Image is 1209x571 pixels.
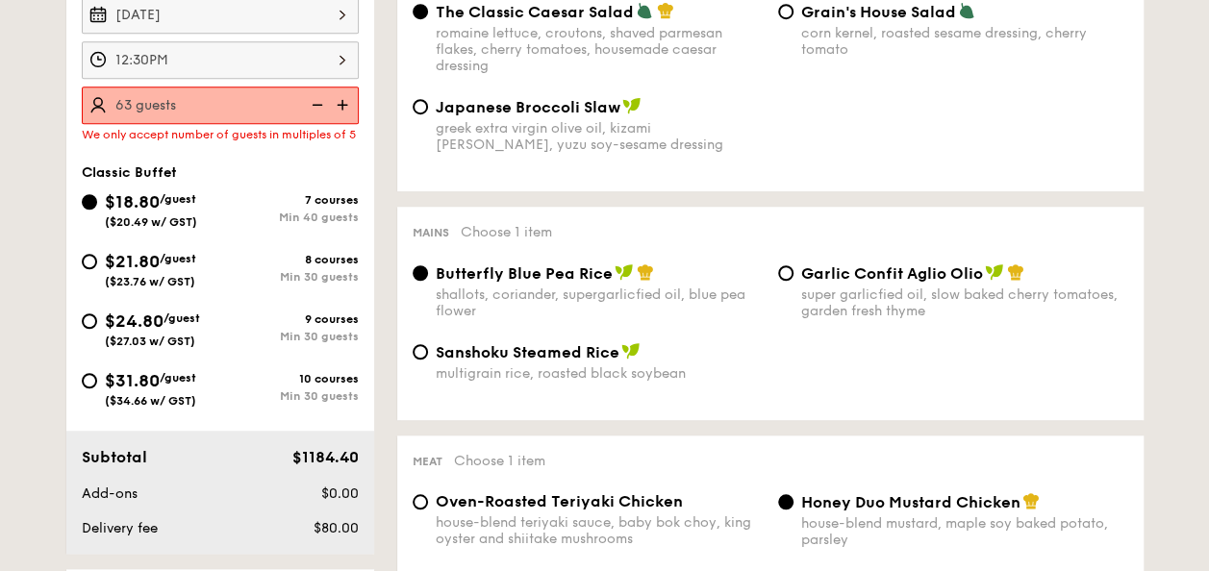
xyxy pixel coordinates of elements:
[801,25,1128,58] div: corn kernel, roasted sesame dressing, cherry tomato
[160,371,196,385] span: /guest
[436,25,763,74] div: romaine lettuce, croutons, shaved parmesan flakes, cherry tomatoes, housemade caesar dressing
[413,226,449,239] span: Mains
[778,265,793,281] input: Garlic Confit Aglio Oliosuper garlicfied oil, slow baked cherry tomatoes, garden fresh thyme
[313,520,358,536] span: $80.00
[160,192,196,206] span: /guest
[413,344,428,360] input: Sanshoku Steamed Ricemultigrain rice, roasted black soybean
[105,335,195,348] span: ($27.03 w/ GST)
[778,4,793,19] input: Grain's House Saladcorn kernel, roasted sesame dressing, cherry tomato
[801,264,983,283] span: Garlic Confit Aglio Olio
[105,394,196,408] span: ($34.66 w/ GST)
[220,270,359,284] div: Min 30 guests
[291,448,358,466] span: $1184.40
[105,191,160,212] span: $18.80
[82,128,359,141] div: We only accept number of guests in multiples of 5
[413,4,428,19] input: The Classic Caesar Saladromaine lettuce, croutons, shaved parmesan flakes, cherry tomatoes, house...
[82,41,359,79] input: Event time
[160,252,196,265] span: /guest
[164,311,200,325] span: /guest
[105,310,164,332] span: $24.80
[454,453,545,469] span: Choose 1 item
[105,215,197,229] span: ($20.49 w/ GST)
[220,312,359,326] div: 9 courses
[105,251,160,272] span: $21.80
[958,2,975,19] img: icon-vegetarian.fe4039eb.svg
[82,313,97,329] input: $24.80/guest($27.03 w/ GST)9 coursesMin 30 guests
[985,263,1004,281] img: icon-vegan.f8ff3823.svg
[1007,263,1024,281] img: icon-chef-hat.a58ddaea.svg
[636,2,653,19] img: icon-vegetarian.fe4039eb.svg
[801,515,1128,548] div: house-blend mustard, maple soy baked potato, parsley
[320,485,358,502] span: $0.00
[82,254,97,269] input: $21.80/guest($23.76 w/ GST)8 coursesMin 30 guests
[82,373,97,388] input: $31.80/guest($34.66 w/ GST)10 coursesMin 30 guests
[330,87,359,123] img: icon-add.58712e84.svg
[413,494,428,509] input: Oven-Roasted Teriyaki Chickenhouse-blend teriyaki sauce, baby bok choy, king oyster and shiitake ...
[436,264,613,283] span: Butterfly Blue Pea Rice
[615,263,634,281] img: icon-vegan.f8ff3823.svg
[220,193,359,207] div: 7 courses
[82,87,359,124] input: Number of guests
[413,455,442,468] span: Meat
[436,120,763,153] div: greek extra virgin olive oil, kizami [PERSON_NAME], yuzu soy-sesame dressing
[436,343,619,361] span: Sanshoku Steamed Rice
[82,520,158,536] span: Delivery fee
[413,265,428,281] input: Butterfly Blue Pea Riceshallots, coriander, supergarlicfied oil, blue pea flower
[436,98,620,116] span: Japanese Broccoli Slaw
[220,253,359,266] div: 8 courses
[621,342,641,360] img: icon-vegan.f8ff3823.svg
[801,286,1128,319] div: super garlicfied oil, slow baked cherry tomatoes, garden fresh thyme
[436,286,763,319] div: shallots, coriander, supergarlicfied oil, blue pea flower
[778,494,793,509] input: Honey Duo Mustard Chickenhouse-blend mustard, maple soy baked potato, parsley
[436,365,763,382] div: multigrain rice, roasted black soybean
[220,330,359,343] div: Min 30 guests
[801,493,1020,511] span: Honey Duo Mustard Chicken
[301,87,330,123] img: icon-reduce.1d2dbef1.svg
[82,164,177,181] span: Classic Buffet
[82,448,147,466] span: Subtotal
[801,3,956,21] span: Grain's House Salad
[436,492,683,510] span: Oven-Roasted Teriyaki Chicken
[436,3,634,21] span: The Classic Caesar Salad
[461,224,552,240] span: Choose 1 item
[220,372,359,385] div: 10 courses
[82,194,97,210] input: $18.80/guest($20.49 w/ GST)7 coursesMin 40 guests
[220,211,359,224] div: Min 40 guests
[220,389,359,403] div: Min 30 guests
[105,370,160,391] span: $31.80
[637,263,654,281] img: icon-chef-hat.a58ddaea.svg
[436,514,763,547] div: house-blend teriyaki sauce, baby bok choy, king oyster and shiitake mushrooms
[105,275,195,288] span: ($23.76 w/ GST)
[1022,492,1040,509] img: icon-chef-hat.a58ddaea.svg
[622,97,642,114] img: icon-vegan.f8ff3823.svg
[657,2,674,19] img: icon-chef-hat.a58ddaea.svg
[82,485,138,502] span: Add-ons
[413,99,428,114] input: Japanese Broccoli Slawgreek extra virgin olive oil, kizami [PERSON_NAME], yuzu soy-sesame dressing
